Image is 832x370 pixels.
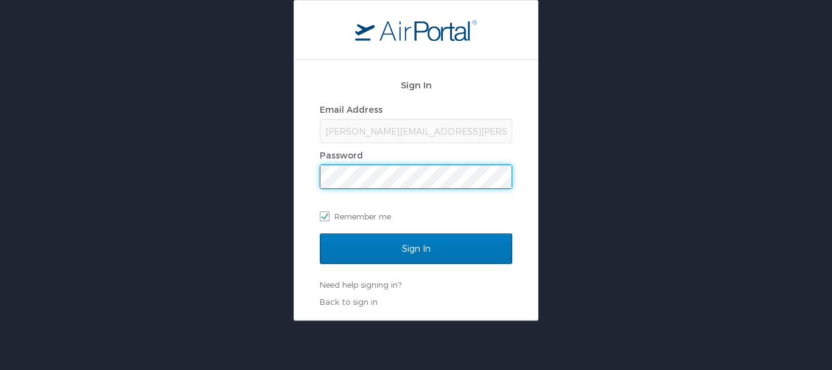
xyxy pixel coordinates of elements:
[320,78,512,92] h2: Sign In
[320,150,363,160] label: Password
[320,233,512,264] input: Sign In
[320,207,512,226] label: Remember me
[355,19,477,41] img: logo
[320,297,378,307] a: Back to sign in
[320,280,401,290] a: Need help signing in?
[320,104,383,115] label: Email Address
